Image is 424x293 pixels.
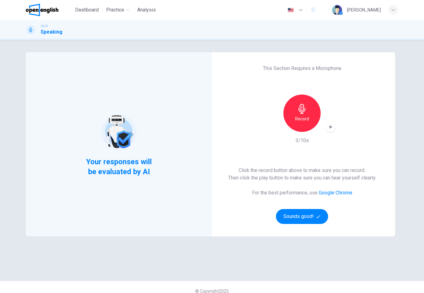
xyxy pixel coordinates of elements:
span: Practice [106,6,124,14]
span: Analysis [137,6,156,14]
span: Dashboard [75,6,99,14]
div: [PERSON_NAME] [347,6,381,14]
a: Google Chrome [319,190,352,196]
h6: Click the record button above to make sure you can record. Then click the play button to make sur... [228,167,376,182]
button: Practice [104,4,132,16]
h6: For the best performance, use [252,189,352,197]
button: Sounds good! [276,209,328,224]
img: en [287,8,295,12]
img: robot icon [99,112,138,151]
h6: 3/10s [295,137,309,144]
img: OpenEnglish logo [26,4,58,16]
span: IELTS [41,24,48,28]
button: Dashboard [73,4,101,16]
button: Analysis [135,4,158,16]
a: OpenEnglish logo [26,4,73,16]
h1: Speaking [41,28,62,36]
span: Your responses will be evaluated by AI [81,157,157,177]
h6: Record [295,115,309,123]
h6: This Section Requires a Microphone [263,65,341,72]
img: Profile picture [332,5,342,15]
button: Record [283,95,321,132]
